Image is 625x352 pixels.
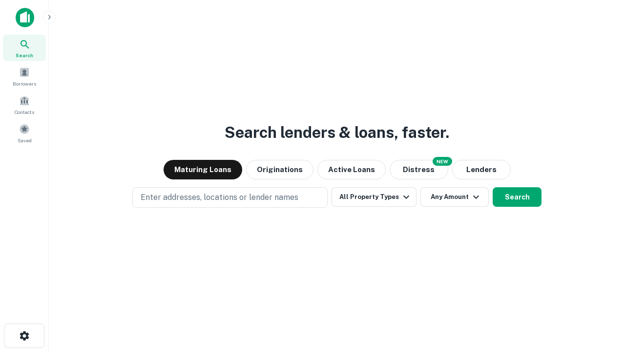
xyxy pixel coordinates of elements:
[452,160,511,179] button: Lenders
[15,108,34,116] span: Contacts
[141,192,298,203] p: Enter addresses, locations or lender names
[164,160,242,179] button: Maturing Loans
[225,121,449,144] h3: Search lenders & loans, faster.
[433,157,452,166] div: NEW
[13,80,36,88] span: Borrowers
[16,51,33,59] span: Search
[18,136,32,144] span: Saved
[16,8,34,27] img: capitalize-icon.png
[332,187,417,207] button: All Property Types
[3,63,46,89] a: Borrowers
[246,160,313,179] button: Originations
[317,160,386,179] button: Active Loans
[132,187,328,208] button: Enter addresses, locations or lender names
[3,120,46,146] a: Saved
[3,35,46,61] a: Search
[576,274,625,321] iframe: Chat Widget
[390,160,448,179] button: Search distressed loans with lien and other non-mortgage details.
[493,187,542,207] button: Search
[420,187,489,207] button: Any Amount
[3,91,46,118] a: Contacts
